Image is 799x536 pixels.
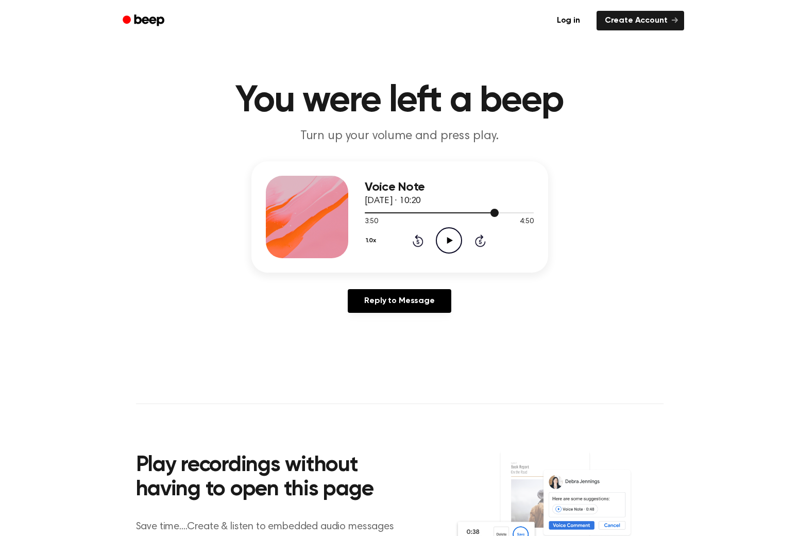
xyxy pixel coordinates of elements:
[202,128,598,145] p: Turn up your volume and press play.
[365,180,534,194] h3: Voice Note
[365,232,380,249] button: 1.0x
[520,216,533,227] span: 4:50
[597,11,684,30] a: Create Account
[136,454,414,502] h2: Play recordings without having to open this page
[365,196,421,206] span: [DATE] · 10:20
[547,9,590,32] a: Log in
[115,11,174,31] a: Beep
[348,289,451,313] a: Reply to Message
[365,216,378,227] span: 3:50
[136,82,664,120] h1: You were left a beep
